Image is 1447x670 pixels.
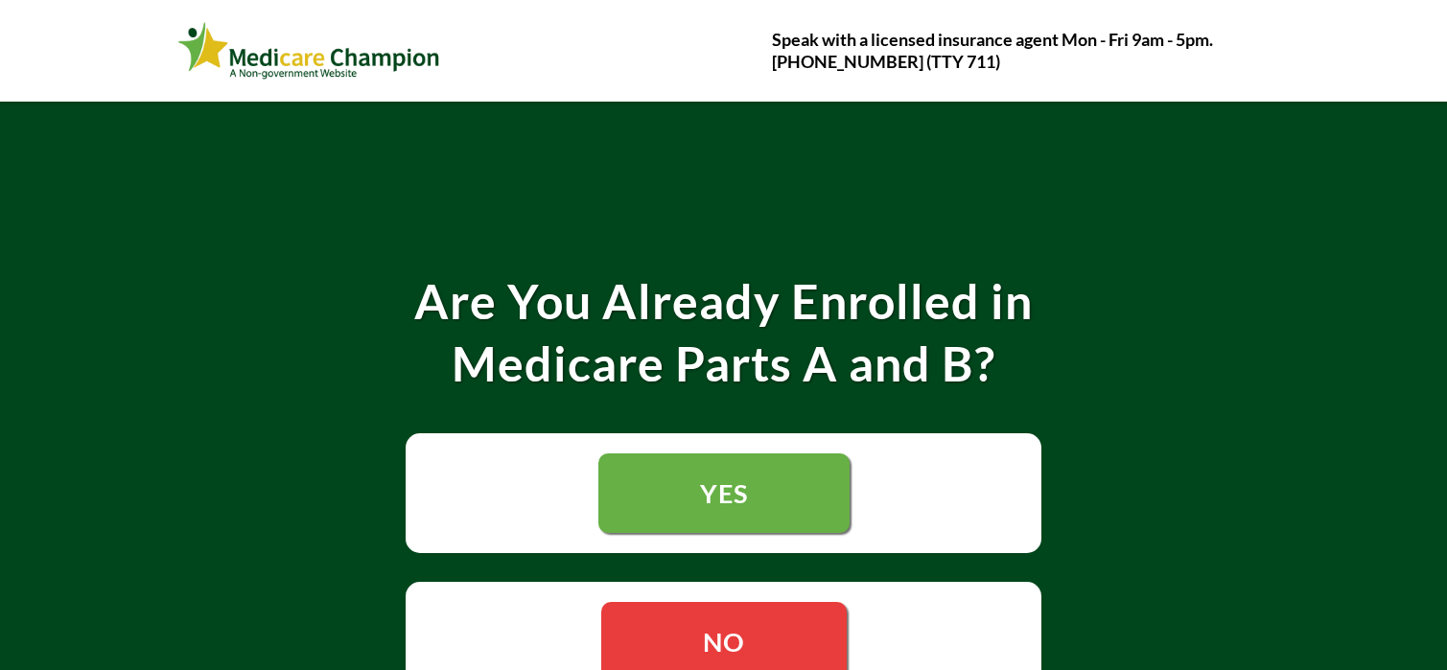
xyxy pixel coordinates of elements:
[703,626,745,658] span: NO
[772,51,1000,72] strong: [PHONE_NUMBER] (TTY 711)
[414,272,1033,330] strong: Are You Already Enrolled in
[177,18,441,83] img: Webinar
[452,335,995,392] strong: Medicare Parts A and B?
[598,453,850,533] a: YES
[700,477,748,509] span: YES
[772,29,1213,50] strong: Speak with a licensed insurance agent Mon - Fri 9am - 5pm.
